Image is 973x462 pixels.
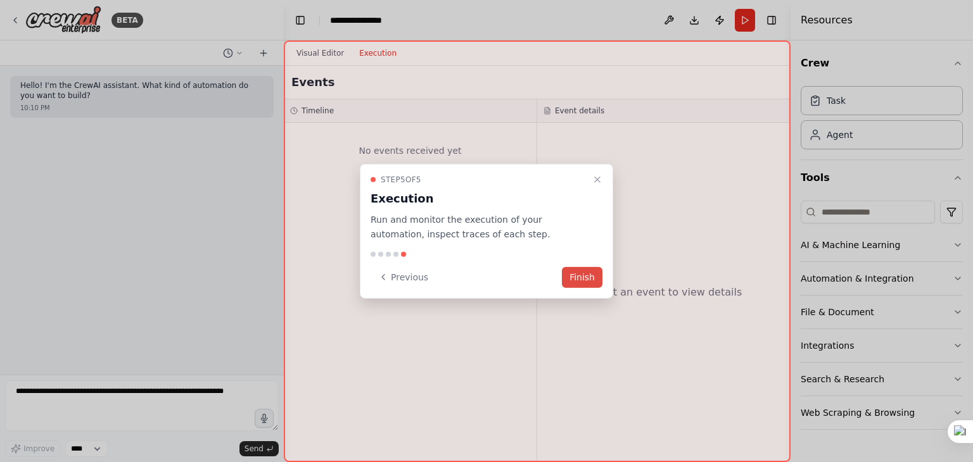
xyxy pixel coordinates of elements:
[381,175,421,185] span: Step 5 of 5
[590,172,605,187] button: Close walkthrough
[562,266,602,287] button: Finish
[371,213,587,242] p: Run and monitor the execution of your automation, inspect traces of each step.
[371,190,587,208] h3: Execution
[371,266,436,287] button: Previous
[291,11,309,29] button: Hide left sidebar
